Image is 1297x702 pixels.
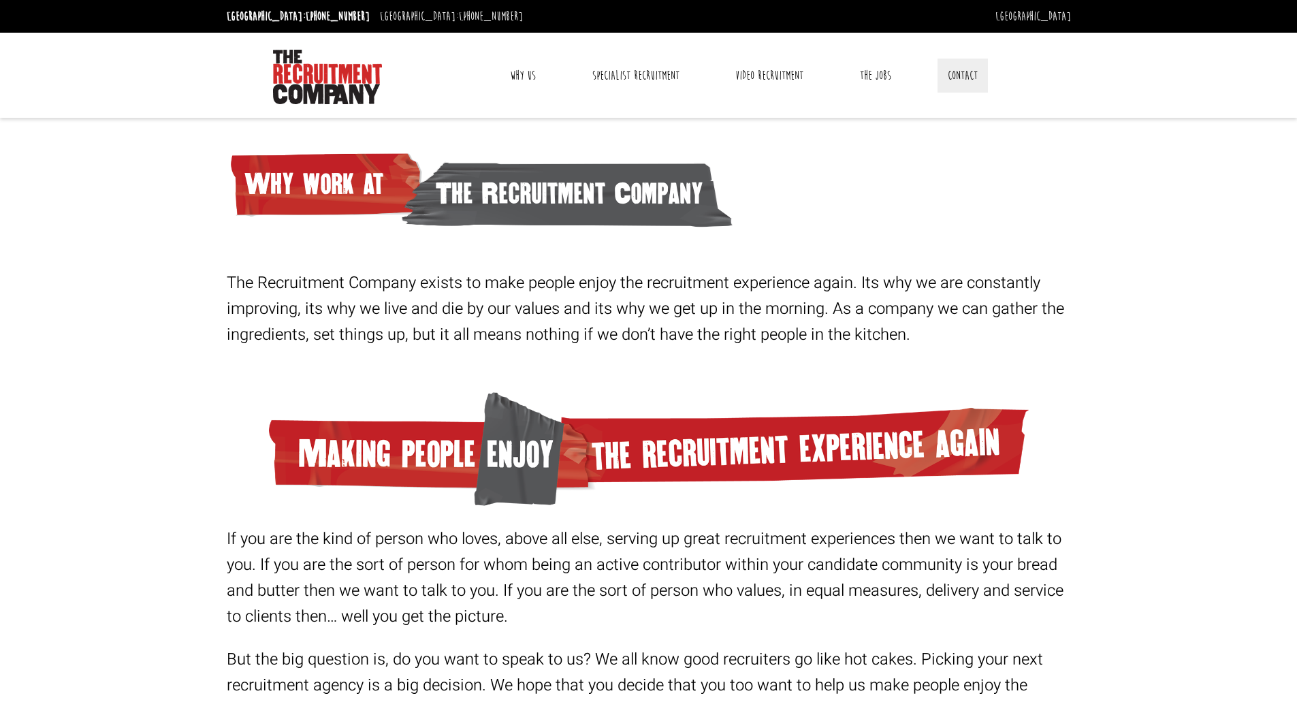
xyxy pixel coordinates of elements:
[850,59,901,93] a: The Jobs
[725,59,814,93] a: Video Recruitment
[995,9,1071,24] a: [GEOGRAPHIC_DATA]
[306,9,370,24] a: [PHONE_NUMBER]
[582,59,690,93] a: Specialist Recruitment
[401,156,733,232] span: The Recruitment Company
[273,50,382,104] img: The Recruitment Company
[500,59,546,93] a: Why Us
[377,5,526,27] li: [GEOGRAPHIC_DATA]:
[227,146,426,222] span: Why work at
[269,392,1029,506] img: making people enjoy the recruitment experiance again
[223,5,373,27] li: [GEOGRAPHIC_DATA]:
[227,526,1071,630] p: If you are the kind of person who loves, above all else, serving up great recruitment experiences...
[938,59,988,93] a: Contact
[459,9,523,24] a: [PHONE_NUMBER]
[227,270,1071,348] p: The Recruitment Company exists to make people enjoy the recruitment experience again. Its why we ...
